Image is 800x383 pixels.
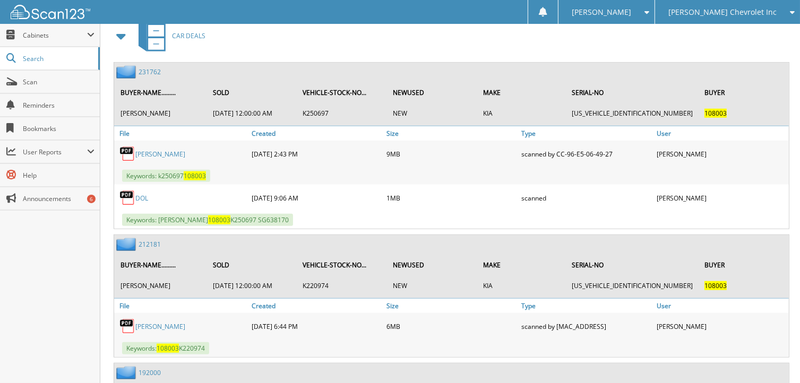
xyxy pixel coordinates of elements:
span: [PERSON_NAME] Chevrolet Inc [668,9,777,15]
a: Type [519,126,654,141]
td: NEW [388,277,477,294]
span: 108003 [184,171,206,180]
a: 192000 [139,368,161,377]
th: NEWUSED [388,254,477,276]
th: SERIAL-NO [566,82,698,103]
a: File [114,299,249,313]
th: BUYER [699,254,788,276]
span: Cabinets [23,31,87,40]
span: User Reports [23,147,87,156]
a: Size [384,126,519,141]
th: BUYER-NAME......... [115,254,207,276]
th: BUYER [699,82,788,103]
span: Keywords: K220974 [122,342,209,354]
td: [US_VEHICLE_IDENTIFICATION_NUMBER] [566,277,698,294]
span: Help [23,171,94,180]
td: [DATE] 12:00:00 AM [208,105,296,122]
th: MAKE [478,254,565,276]
th: SOLD [208,254,296,276]
div: scanned by [MAC_ADDRESS] [519,316,654,337]
img: PDF.png [119,318,135,334]
td: [DATE] 12:00:00 AM [208,277,296,294]
div: [PERSON_NAME] [654,187,789,208]
span: Reminders [23,101,94,110]
img: folder2.png [116,65,139,79]
th: SERIAL-NO [566,254,698,276]
a: [PERSON_NAME] [135,150,185,159]
div: [DATE] 9:06 AM [249,187,384,208]
a: User [654,299,789,313]
a: Created [249,126,384,141]
img: PDF.png [119,146,135,162]
a: File [114,126,249,141]
div: [PERSON_NAME] [654,143,789,164]
a: DOL [135,194,148,203]
td: KIA [478,277,565,294]
img: folder2.png [116,366,139,379]
div: [PERSON_NAME] [654,316,789,337]
td: K220974 [297,277,386,294]
a: [PERSON_NAME] [135,322,185,331]
div: scanned [519,187,654,208]
div: 1MB [384,187,519,208]
div: 9MB [384,143,519,164]
img: scan123-logo-white.svg [11,5,90,19]
td: [US_VEHICLE_IDENTIFICATION_NUMBER] [566,105,698,122]
a: Size [384,299,519,313]
div: [DATE] 6:44 PM [249,316,384,337]
a: 212181 [139,240,161,249]
th: VEHICLE-STOCK-NO... [297,82,386,103]
th: BUYER-NAME......... [115,82,207,103]
span: 108003 [704,109,727,118]
a: Type [519,299,654,313]
div: 6MB [384,316,519,337]
th: SOLD [208,82,296,103]
span: 108003 [208,215,230,224]
th: VEHICLE-STOCK-NO... [297,254,386,276]
td: K250697 [297,105,386,122]
img: PDF.png [119,190,135,206]
span: Scan [23,77,94,86]
a: CAR DEALS [132,15,205,57]
td: [PERSON_NAME] [115,277,207,294]
span: 108003 [157,344,179,353]
div: 6 [87,195,96,203]
span: 108003 [704,281,727,290]
td: KIA [478,105,565,122]
th: MAKE [478,82,565,103]
div: [DATE] 2:43 PM [249,143,384,164]
a: Created [249,299,384,313]
th: NEWUSED [388,82,477,103]
div: scanned by CC-96-E5-06-49-27 [519,143,654,164]
td: [PERSON_NAME] [115,105,207,122]
span: Keywords: k250697 [122,170,210,182]
td: NEW [388,105,477,122]
a: User [654,126,789,141]
span: [PERSON_NAME] [572,9,631,15]
span: Search [23,54,93,63]
img: folder2.png [116,238,139,251]
span: CAR DEALS [172,31,205,40]
span: Announcements [23,194,94,203]
span: Bookmarks [23,124,94,133]
span: Keywords: [PERSON_NAME] K250697 SG638170 [122,214,293,226]
a: 231762 [139,67,161,76]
